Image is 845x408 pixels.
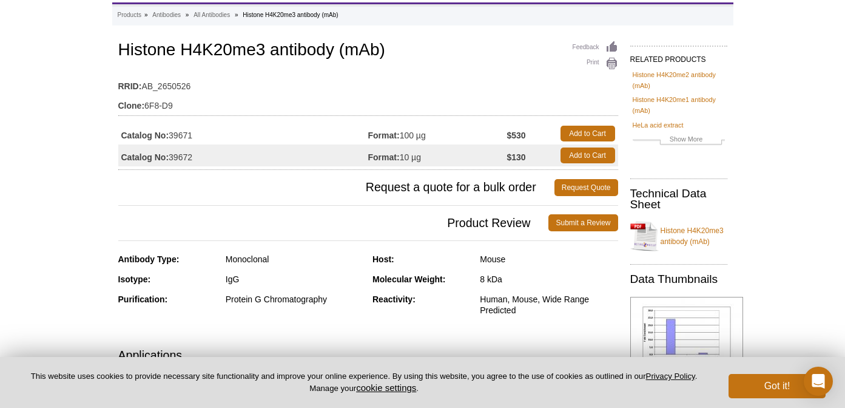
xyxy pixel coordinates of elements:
div: IgG [226,274,363,285]
strong: Reactivity: [372,294,416,304]
span: Product Review [118,214,549,231]
strong: Catalog No: [121,130,169,141]
a: Antibodies [152,10,181,21]
strong: Antibody Type: [118,254,180,264]
div: Monoclonal [226,254,363,265]
p: This website uses cookies to provide necessary site functionality and improve your online experie... [19,371,709,394]
td: 39671 [118,123,368,144]
div: Protein G Chromatography [226,294,363,305]
a: All Antibodies [194,10,230,21]
strong: Catalog No: [121,152,169,163]
a: Add to Cart [561,126,615,141]
a: Histone H4K20me1 antibody (mAb) [633,94,725,116]
strong: Format: [368,130,400,141]
a: Print [573,57,618,70]
div: Open Intercom Messenger [804,367,833,396]
img: Histone H4K20me3 antibody (mAb) tested by ChIP. [630,297,743,372]
a: Request Quote [554,179,618,196]
strong: Isotype: [118,274,151,284]
button: cookie settings [356,382,416,393]
button: Got it! [729,374,826,398]
h2: Technical Data Sheet [630,188,727,210]
a: Histone H4K20me3 antibody (mAb) [630,218,727,254]
strong: Host: [372,254,394,264]
h2: Data Thumbnails [630,274,727,285]
li: Histone H4K20me3 antibody (mAb) [243,12,338,18]
a: Privacy Policy [646,372,695,381]
a: Feedback [573,41,618,54]
strong: RRID: [118,81,142,92]
strong: Format: [368,152,400,163]
div: Human, Mouse, Wide Range Predicted [480,294,618,316]
div: 8 kDa [480,274,618,285]
strong: Clone: [118,100,145,111]
a: Show More [633,134,725,148]
a: Add to Cart [561,148,615,163]
a: Histone H4K20me2 antibody (mAb) [633,69,725,91]
strong: Purification: [118,294,168,304]
a: Products [118,10,141,21]
h2: RELATED PRODUCTS [630,46,727,67]
h1: Histone H4K20me3 antibody (mAb) [118,41,618,61]
td: 10 µg [368,144,507,166]
td: 6F8-D9 [118,93,618,112]
h3: Applications [118,346,618,364]
td: 39672 [118,144,368,166]
a: Submit a Review [548,214,618,231]
li: » [235,12,238,18]
a: HeLa acid extract [633,120,684,131]
span: Request a quote for a bulk order [118,179,554,196]
div: Mouse [480,254,618,265]
td: AB_2650526 [118,73,618,93]
strong: $130 [507,152,525,163]
td: 100 µg [368,123,507,144]
li: » [144,12,148,18]
strong: $530 [507,130,525,141]
strong: Molecular Weight: [372,274,445,284]
li: » [186,12,189,18]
